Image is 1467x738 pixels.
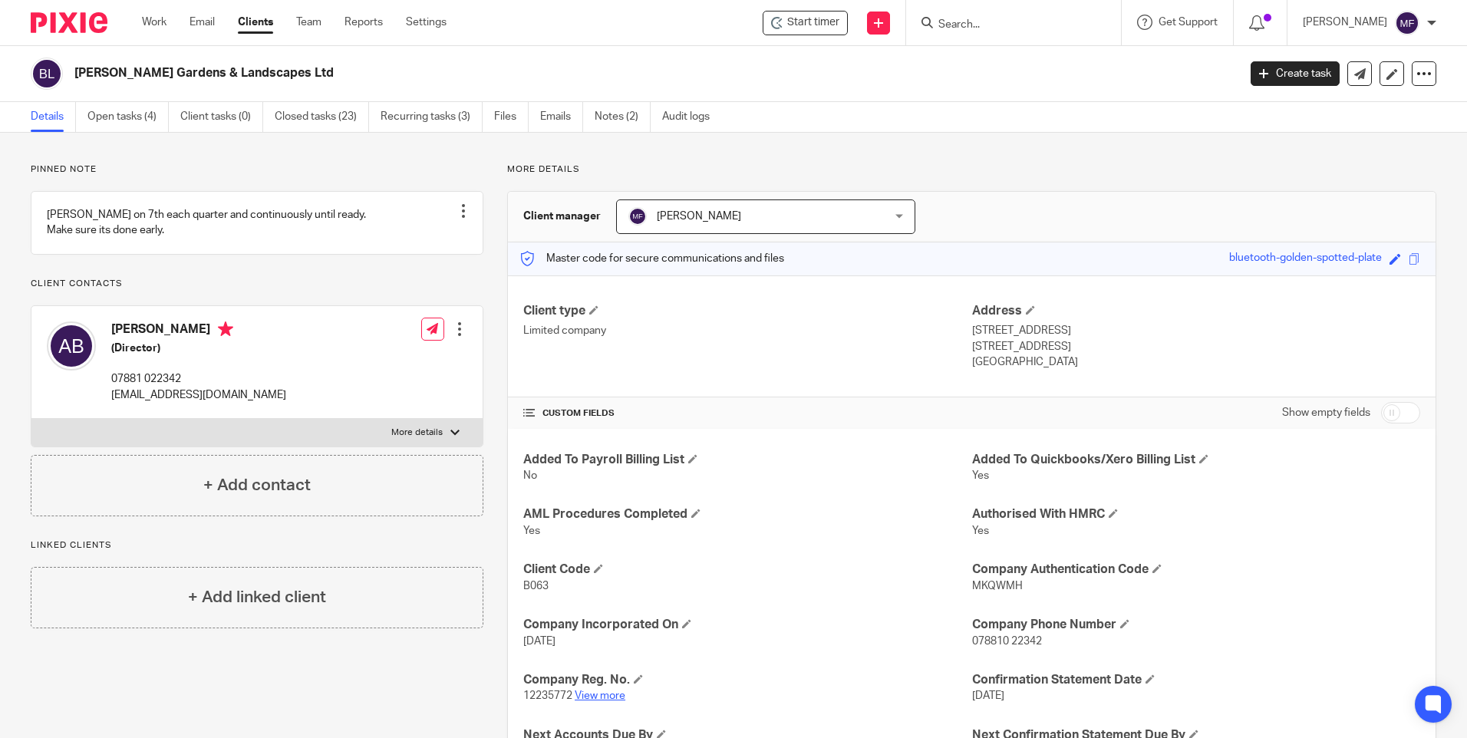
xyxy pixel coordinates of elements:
span: [DATE] [523,636,555,647]
h5: (Director) [111,341,286,356]
a: Team [296,15,321,30]
a: Details [31,102,76,132]
i: Primary [218,321,233,337]
h4: Address [972,303,1420,319]
span: Get Support [1159,17,1218,28]
a: Closed tasks (23) [275,102,369,132]
span: Yes [972,470,989,481]
p: [GEOGRAPHIC_DATA] [972,354,1420,370]
span: Yes [523,525,540,536]
img: svg%3E [628,207,647,226]
span: 078810 22342 [972,636,1042,647]
h3: Client manager [523,209,601,224]
a: Notes (2) [595,102,651,132]
a: Recurring tasks (3) [381,102,483,132]
label: Show empty fields [1282,405,1370,420]
h4: CUSTOM FIELDS [523,407,971,420]
a: Files [494,102,529,132]
h2: [PERSON_NAME] Gardens & Landscapes Ltd [74,65,997,81]
a: Clients [238,15,273,30]
span: B063 [523,581,549,591]
p: Pinned note [31,163,483,176]
p: Linked clients [31,539,483,552]
span: [PERSON_NAME] [657,211,741,222]
h4: [PERSON_NAME] [111,321,286,341]
span: MKQWMH [972,581,1023,591]
h4: Added To Payroll Billing List [523,452,971,468]
h4: Confirmation Statement Date [972,672,1420,688]
a: Create task [1251,61,1340,86]
h4: + Add linked client [188,585,326,609]
h4: AML Procedures Completed [523,506,971,522]
h4: Client Code [523,562,971,578]
a: Settings [406,15,447,30]
a: View more [575,690,625,701]
p: Client contacts [31,278,483,290]
a: Reports [344,15,383,30]
img: svg%3E [31,58,63,90]
p: [EMAIL_ADDRESS][DOMAIN_NAME] [111,387,286,403]
span: 12235772 [523,690,572,701]
a: Client tasks (0) [180,102,263,132]
h4: Company Authentication Code [972,562,1420,578]
h4: + Add contact [203,473,311,497]
img: svg%3E [47,321,96,371]
p: More details [391,427,443,439]
h4: Added To Quickbooks/Xero Billing List [972,452,1420,468]
div: Barrigan's Gardens & Landscapes Ltd [763,11,848,35]
span: [DATE] [972,690,1004,701]
p: [STREET_ADDRESS] [972,323,1420,338]
a: Audit logs [662,102,721,132]
a: Work [142,15,166,30]
h4: Company Incorporated On [523,617,971,633]
p: [PERSON_NAME] [1303,15,1387,30]
div: bluetooth-golden-spotted-plate [1229,250,1382,268]
img: svg%3E [1395,11,1419,35]
p: [STREET_ADDRESS] [972,339,1420,354]
span: Yes [972,525,989,536]
img: Pixie [31,12,107,33]
a: Emails [540,102,583,132]
h4: Authorised With HMRC [972,506,1420,522]
h4: Company Reg. No. [523,672,971,688]
p: Master code for secure communications and files [519,251,784,266]
p: More details [507,163,1436,176]
h4: Client type [523,303,971,319]
span: Start timer [787,15,839,31]
span: No [523,470,537,481]
input: Search [937,18,1075,32]
a: Open tasks (4) [87,102,169,132]
p: Limited company [523,323,971,338]
p: 07881 022342 [111,371,286,387]
a: Email [190,15,215,30]
h4: Company Phone Number [972,617,1420,633]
